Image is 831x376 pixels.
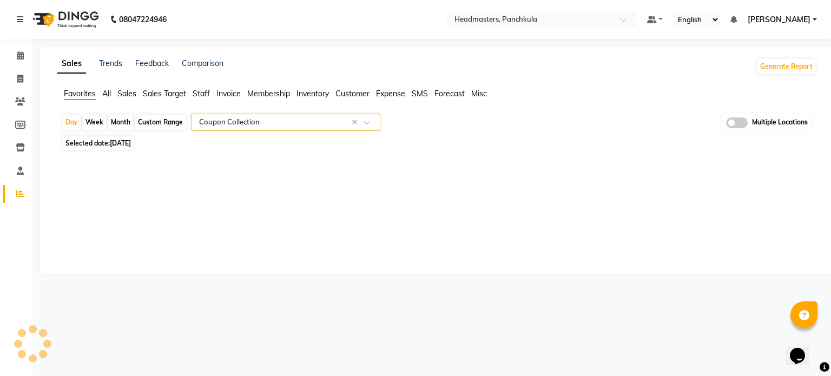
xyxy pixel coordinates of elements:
span: [DATE] [110,139,131,147]
span: SMS [412,89,428,98]
div: Week [83,115,106,130]
span: Selected date: [63,136,134,150]
span: Customer [335,89,370,98]
span: Forecast [434,89,465,98]
button: Generate Report [757,59,815,74]
a: Feedback [135,58,169,68]
span: All [102,89,111,98]
span: [PERSON_NAME] [748,14,810,25]
span: Membership [247,89,290,98]
span: Sales [117,89,136,98]
span: Favorites [64,89,96,98]
span: Sales Target [143,89,186,98]
b: 08047224946 [119,4,167,35]
span: Misc [471,89,487,98]
span: Clear all [352,117,361,128]
div: Custom Range [135,115,186,130]
span: Inventory [296,89,329,98]
img: logo [28,4,102,35]
div: Month [108,115,133,130]
span: Staff [193,89,210,98]
span: Expense [376,89,405,98]
a: Sales [57,54,86,74]
a: Comparison [182,58,223,68]
span: Invoice [216,89,241,98]
div: Day [63,115,81,130]
a: Trends [99,58,122,68]
iframe: chat widget [786,333,820,365]
span: Multiple Locations [752,117,808,128]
